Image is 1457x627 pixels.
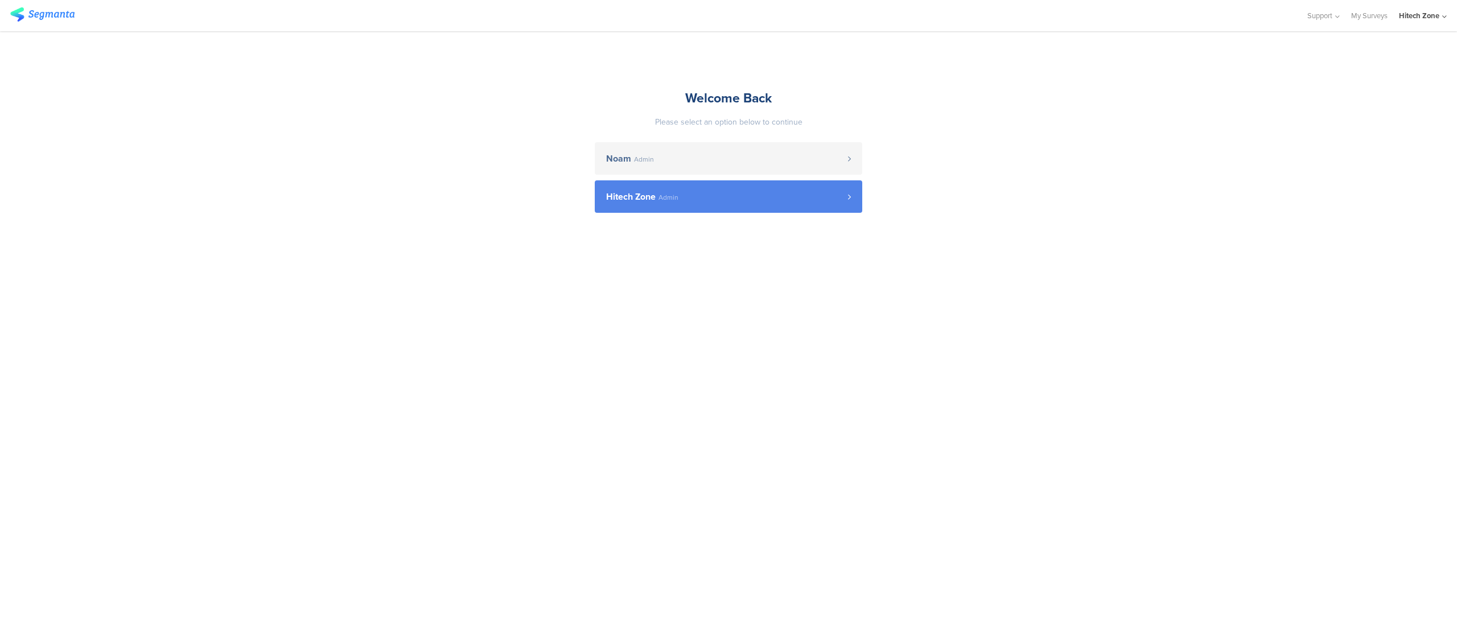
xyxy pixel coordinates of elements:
[634,156,654,163] span: Admin
[10,7,75,22] img: segmanta logo
[595,88,862,108] div: Welcome Back
[658,194,678,201] span: Admin
[606,192,656,201] span: Hitech Zone
[595,116,862,128] div: Please select an option below to continue
[595,180,862,213] a: Hitech Zone Admin
[606,154,631,163] span: Noam
[1399,10,1439,21] div: Hitech Zone
[1307,10,1332,21] span: Support
[595,142,862,175] a: Noam Admin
